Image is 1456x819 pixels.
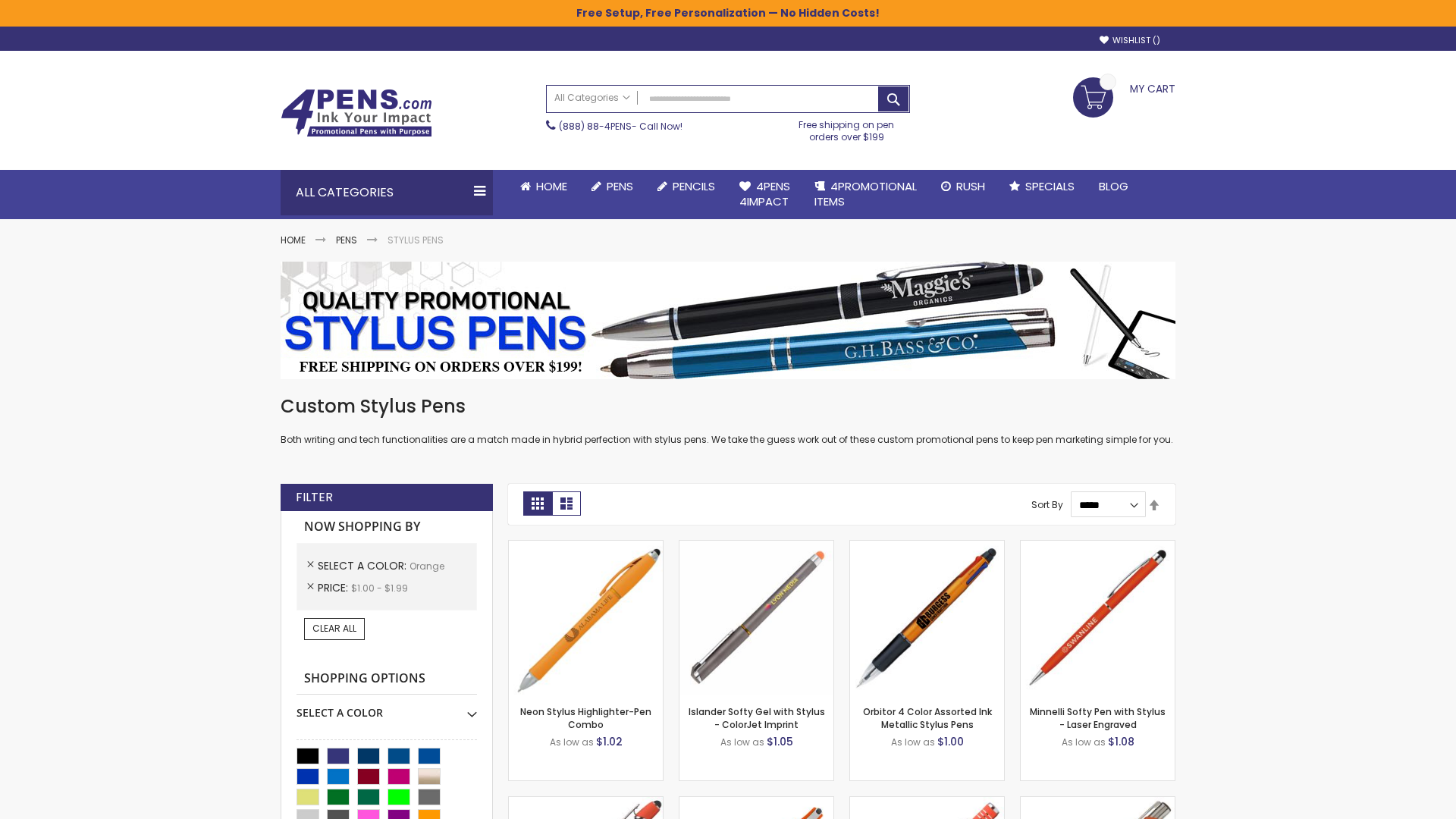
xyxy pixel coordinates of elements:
[281,394,1175,447] div: Both writing and tech functionalities are a match made in hybrid perfection with stylus pens. We ...
[1030,705,1166,730] a: Minnelli Softy Pen with Stylus - Laser Engraved
[802,170,929,219] a: 4PROMOTIONALITEMS
[679,540,833,553] a: Islander Softy Gel with Stylus - ColorJet Imprint-Orange
[520,705,651,730] a: Neon Stylus Highlighter-Pen Combo
[607,178,633,194] span: Pens
[554,92,630,104] span: All Categories
[956,178,985,194] span: Rush
[281,170,493,215] div: All Categories
[509,540,663,553] a: Neon Stylus Highlighter-Pen Combo-Orange
[767,734,793,749] span: $1.05
[523,491,552,516] strong: Grid
[281,89,432,137] img: 4Pens Custom Pens and Promotional Products
[351,582,408,595] span: $1.00 - $1.99
[547,86,638,111] a: All Categories
[1108,734,1134,749] span: $1.08
[281,234,306,246] a: Home
[550,736,594,748] span: As low as
[409,560,444,573] span: Orange
[929,170,997,203] a: Rush
[281,394,1175,419] h1: Custom Stylus Pens
[536,178,567,194] span: Home
[1025,178,1075,194] span: Specials
[850,796,1004,809] a: Marin Softy Pen with Stylus - Laser Engraved-Orange
[509,541,663,695] img: Neon Stylus Highlighter-Pen Combo-Orange
[673,178,715,194] span: Pencils
[297,663,477,695] strong: Shopping Options
[297,695,477,720] div: Select A Color
[559,120,632,133] a: (888) 88-4PENS
[559,120,682,133] span: - Call Now!
[727,170,802,219] a: 4Pens4impact
[318,580,351,595] span: Price
[579,170,645,203] a: Pens
[850,540,1004,553] a: Orbitor 4 Color Assorted Ink Metallic Stylus Pens-Orange
[508,170,579,203] a: Home
[1021,540,1175,553] a: Minnelli Softy Pen with Stylus - Laser Engraved-Orange
[739,178,790,209] span: 4Pens 4impact
[679,796,833,809] a: Avendale Velvet Touch Stylus Gel Pen-Orange
[281,262,1175,379] img: Stylus Pens
[689,705,825,730] a: Islander Softy Gel with Stylus - ColorJet Imprint
[297,511,477,543] strong: Now Shopping by
[863,705,992,730] a: Orbitor 4 Color Assorted Ink Metallic Stylus Pens
[304,618,365,639] a: Clear All
[814,178,917,209] span: 4PROMOTIONAL ITEMS
[720,736,764,748] span: As low as
[1087,170,1141,203] a: Blog
[997,170,1087,203] a: Specials
[596,734,623,749] span: $1.02
[645,170,727,203] a: Pencils
[783,113,911,143] div: Free shipping on pen orders over $199
[679,541,833,695] img: Islander Softy Gel with Stylus - ColorJet Imprint-Orange
[388,234,444,246] strong: Stylus Pens
[296,489,333,506] strong: Filter
[1021,796,1175,809] a: Tres-Chic Softy Brights with Stylus Pen - Laser-Orange
[1099,178,1128,194] span: Blog
[937,734,964,749] span: $1.00
[318,558,409,573] span: Select A Color
[1100,35,1160,46] a: Wishlist
[850,541,1004,695] img: Orbitor 4 Color Assorted Ink Metallic Stylus Pens-Orange
[891,736,935,748] span: As low as
[509,796,663,809] a: 4P-MS8B-Orange
[1062,736,1106,748] span: As low as
[1031,498,1063,511] label: Sort By
[336,234,357,246] a: Pens
[1021,541,1175,695] img: Minnelli Softy Pen with Stylus - Laser Engraved-Orange
[312,622,356,635] span: Clear All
